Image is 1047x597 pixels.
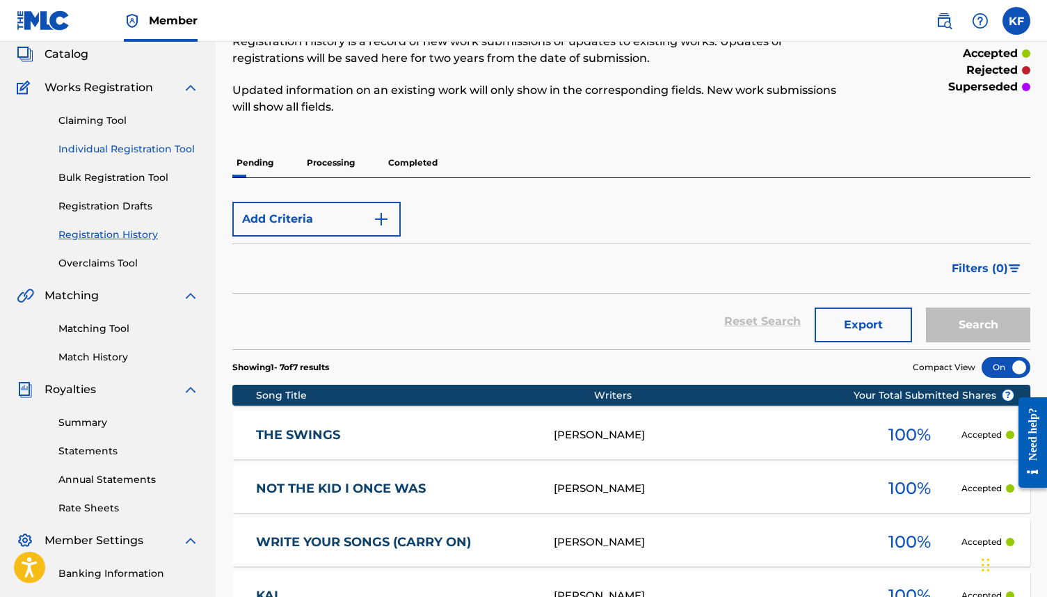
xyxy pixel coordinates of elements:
[952,260,1008,277] span: Filters ( 0 )
[888,476,931,501] span: 100 %
[554,534,857,550] div: [PERSON_NAME]
[17,381,33,398] img: Royalties
[58,566,199,581] a: Banking Information
[17,532,33,549] img: Member Settings
[17,79,35,96] img: Works Registration
[1009,264,1021,273] img: filter
[58,321,199,336] a: Matching Tool
[256,481,535,497] a: NOT THE KID I ONCE WAS
[17,10,70,31] img: MLC Logo
[58,170,199,185] a: Bulk Registration Tool
[943,251,1030,286] button: Filters (0)
[594,388,897,403] div: Writers
[232,33,847,67] p: Registration History is a record of new work submissions or updates to existing works. Updates or...
[58,472,199,487] a: Annual Statements
[256,534,535,550] a: WRITE YOUR SONGS (CARRY ON)
[972,13,989,29] img: help
[58,350,199,365] a: Match History
[58,415,199,430] a: Summary
[58,228,199,242] a: Registration History
[182,79,199,96] img: expand
[930,7,958,35] a: Public Search
[961,482,1002,495] p: Accepted
[17,46,33,63] img: Catalog
[961,536,1002,548] p: Accepted
[384,148,442,177] p: Completed
[982,544,990,586] div: Drag
[17,287,34,304] img: Matching
[58,142,199,157] a: Individual Registration Tool
[182,381,199,398] img: expand
[961,429,1002,441] p: Accepted
[45,46,88,63] span: Catalog
[854,388,1014,403] span: Your Total Submitted Shares
[58,199,199,214] a: Registration Drafts
[17,46,88,63] a: CatalogCatalog
[977,530,1047,597] iframe: Chat Widget
[232,148,278,177] p: Pending
[373,211,390,228] img: 9d2ae6d4665cec9f34b9.svg
[554,481,857,497] div: [PERSON_NAME]
[58,501,199,516] a: Rate Sheets
[1008,385,1047,500] iframe: Resource Center
[1002,7,1030,35] div: User Menu
[182,287,199,304] img: expand
[1002,390,1014,401] span: ?
[936,13,952,29] img: search
[124,13,141,29] img: Top Rightsholder
[554,427,857,443] div: [PERSON_NAME]
[182,532,199,549] img: expand
[966,7,994,35] div: Help
[256,388,594,403] div: Song Title
[232,195,1030,349] form: Search Form
[303,148,359,177] p: Processing
[45,79,153,96] span: Works Registration
[963,45,1018,62] p: accepted
[232,202,401,237] button: Add Criteria
[45,287,99,304] span: Matching
[888,422,931,447] span: 100 %
[948,79,1018,95] p: superseded
[58,113,199,128] a: Claiming Tool
[45,381,96,398] span: Royalties
[815,308,912,342] button: Export
[58,256,199,271] a: Overclaims Tool
[45,532,143,549] span: Member Settings
[966,62,1018,79] p: rejected
[888,530,931,555] span: 100 %
[58,444,199,459] a: Statements
[149,13,198,29] span: Member
[232,82,847,116] p: Updated information on an existing work will only show in the corresponding fields. New work subm...
[256,427,535,443] a: THE SWINGS
[913,361,975,374] span: Compact View
[232,361,329,374] p: Showing 1 - 7 of 7 results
